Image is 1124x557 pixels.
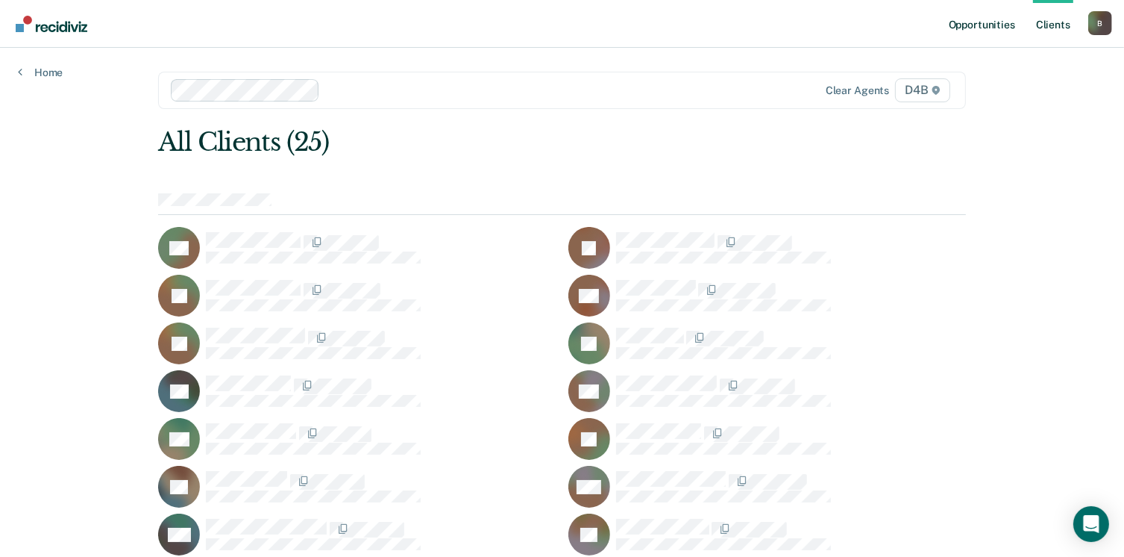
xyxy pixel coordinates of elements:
div: Open Intercom Messenger [1073,506,1109,542]
button: Profile dropdown button [1088,11,1112,35]
span: D4B [895,78,949,102]
div: Clear agents [826,84,889,97]
div: All Clients (25) [158,127,804,158]
a: Home [18,66,63,79]
div: B [1088,11,1112,35]
img: Recidiviz [16,16,87,32]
